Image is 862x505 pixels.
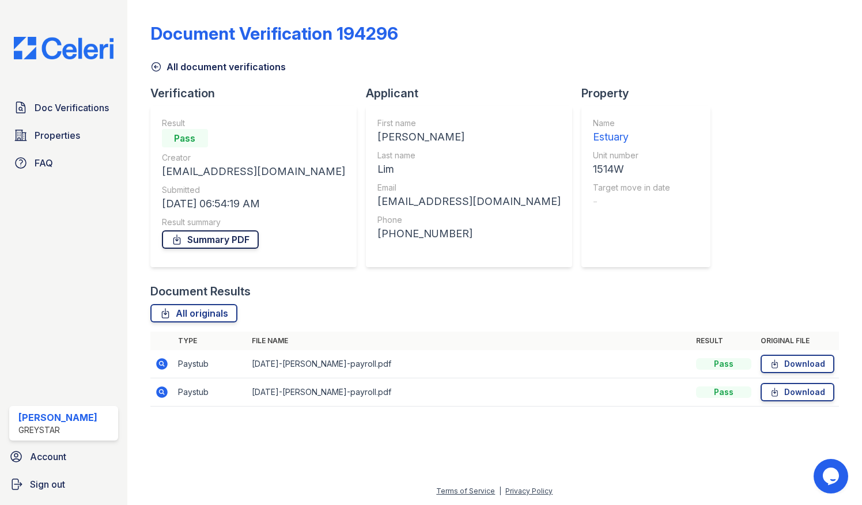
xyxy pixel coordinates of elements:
span: Sign out [30,477,65,491]
a: Terms of Service [436,487,495,495]
div: Pass [696,358,751,370]
div: Estuary [593,129,670,145]
th: File name [247,332,692,350]
div: Document Results [150,283,251,299]
a: Download [761,383,834,401]
th: Type [173,332,247,350]
div: Target move in date [593,182,670,193]
div: Phone [377,214,561,226]
div: Result [162,117,345,129]
span: Properties [35,128,80,142]
span: FAQ [35,156,53,170]
div: Lim [377,161,561,177]
a: Summary PDF [162,230,259,249]
th: Result [691,332,756,350]
div: - [593,193,670,210]
a: Privacy Policy [505,487,553,495]
td: [DATE]-[PERSON_NAME]-payroll.pdf [247,378,692,407]
div: Verification [150,85,366,101]
a: FAQ [9,151,118,174]
a: Account [5,445,123,468]
span: Doc Verifications [35,101,109,115]
div: [DATE] 06:54:19 AM [162,196,345,212]
a: Download [761,355,834,373]
iframe: chat widget [814,459,850,493]
th: Original file [756,332,839,350]
div: Document Verification 194296 [150,23,398,44]
span: Account [30,450,66,464]
div: [PERSON_NAME] [18,411,97,424]
div: [EMAIL_ADDRESS][DOMAIN_NAME] [377,193,561,210]
div: [PHONE_NUMBER] [377,226,561,242]
div: Greystar [18,424,97,436]
td: Paystub [173,350,247,378]
div: Creator [162,152,345,164]
td: Paystub [173,378,247,407]
a: Sign out [5,473,123,496]
a: All document verifications [150,60,286,74]
div: Name [593,117,670,129]
div: Submitted [162,184,345,196]
div: Pass [162,129,208,147]
div: Last name [377,150,561,161]
a: Properties [9,124,118,147]
div: Result summary [162,217,345,228]
a: Doc Verifications [9,96,118,119]
a: Name Estuary [593,117,670,145]
div: [PERSON_NAME] [377,129,561,145]
div: Email [377,182,561,193]
div: Pass [696,386,751,398]
div: 1514W [593,161,670,177]
div: First name [377,117,561,129]
a: All originals [150,304,237,322]
div: [EMAIL_ADDRESS][DOMAIN_NAME] [162,164,345,180]
div: Unit number [593,150,670,161]
div: Applicant [366,85,581,101]
img: CE_Logo_Blue-a8612792a0a2168367f1c8372b55b34899dd931a85d93a1a3d3e32e68fde9ad4.png [5,37,123,59]
div: | [499,487,501,495]
td: [DATE]-[PERSON_NAME]-payroll.pdf [247,350,692,378]
div: Property [581,85,720,101]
